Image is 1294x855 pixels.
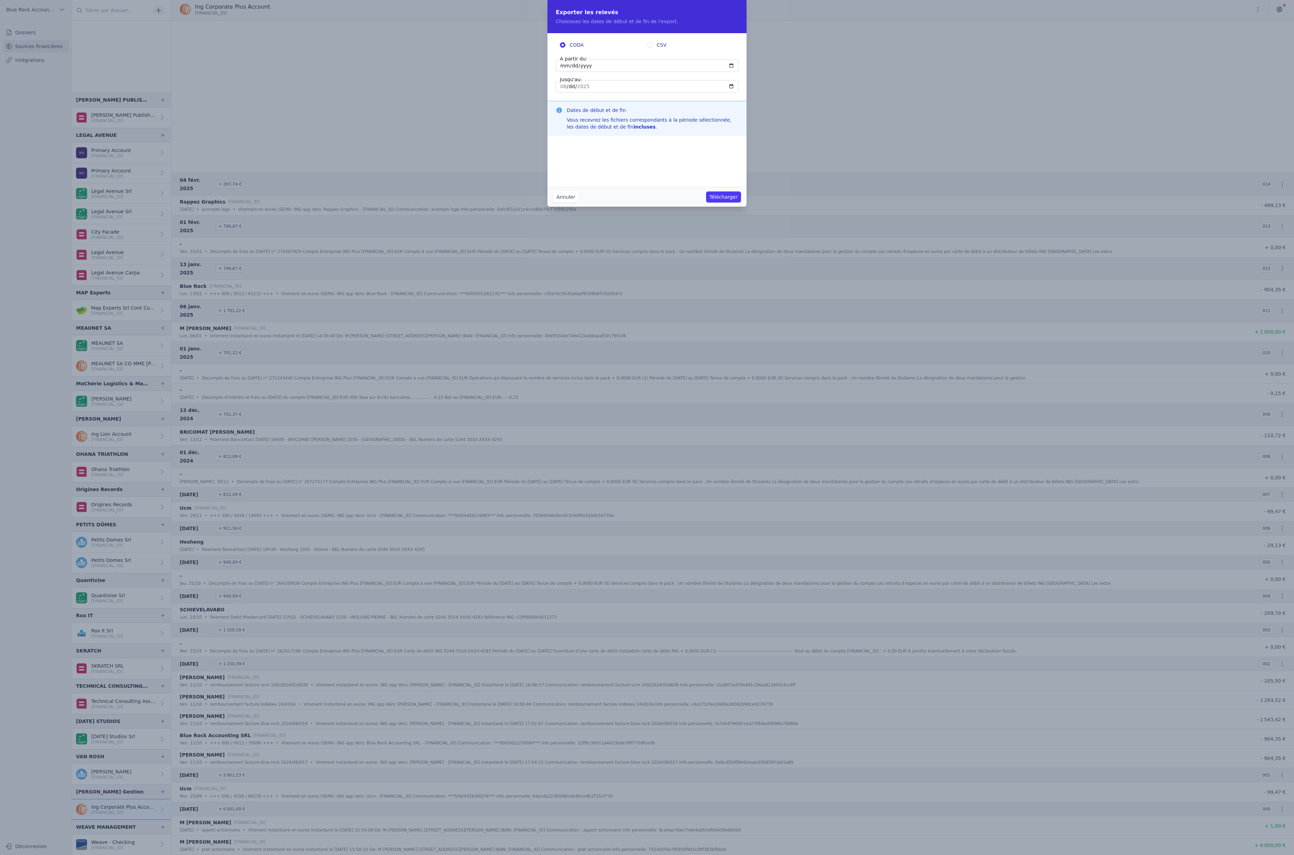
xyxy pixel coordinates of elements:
input: CODA [560,42,565,48]
button: Télécharger [706,191,741,203]
label: CSV [647,41,734,48]
span: CODA [570,41,584,48]
h3: Dates de début et de fin [567,107,738,114]
div: Vous recevrez les fichiers correspondants à la période sélectionnée, les dates de début et de fin . [567,116,738,130]
span: CSV [657,41,666,48]
button: Annuler [553,191,579,203]
input: CSV [647,42,653,48]
p: Choisissez les dates de début et de fin de l'export. [556,18,738,25]
h2: Exporter les relevés [556,8,738,17]
label: A partir du: [559,55,589,62]
label: Jusqu'au: [559,76,583,83]
strong: incluses [634,124,656,130]
label: CODA [560,41,647,48]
